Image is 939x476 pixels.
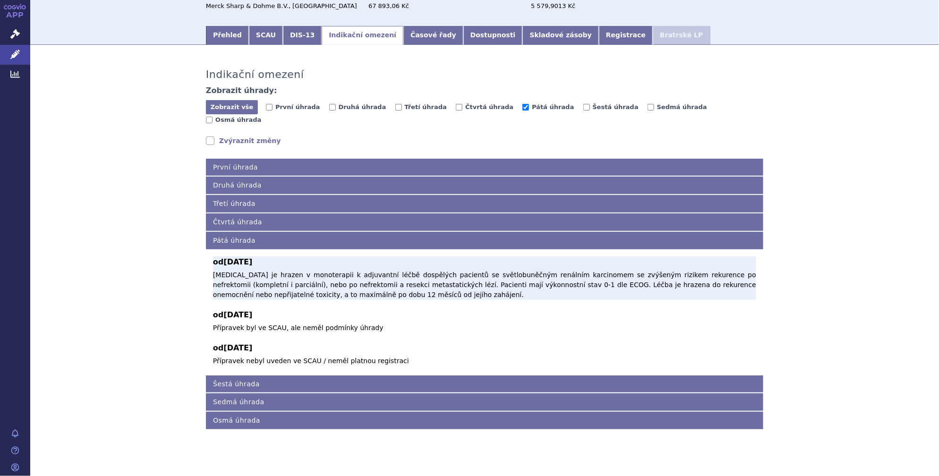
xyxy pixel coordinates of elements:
[266,104,273,110] input: První úhrada
[213,270,756,300] p: [MEDICAL_DATA] je hrazen v monoterapii k adjuvantní léčbě dospělých pacientů se světlobuněčným re...
[206,117,213,123] input: Osmá úhrada
[223,257,252,266] span: [DATE]
[206,177,763,194] h4: Druhá úhrada
[532,103,574,110] span: Pátá úhrada
[368,2,522,10] div: 67 893,06 Kč
[223,310,252,319] span: [DATE]
[249,26,283,45] a: SCAU
[403,26,463,45] a: Časové řady
[283,26,322,45] a: DIS-13
[405,103,447,110] span: Třetí úhrada
[456,104,462,110] input: Čtvrtá úhrada
[329,104,336,110] input: Druhá úhrada
[206,26,249,45] a: Přehled
[583,104,590,110] input: Šestá úhrada
[522,26,598,45] a: Skladové zásoby
[465,103,513,110] span: Čtvrtá úhrada
[593,103,639,110] span: Šestá úhrada
[322,26,403,45] a: Indikační omezení
[206,375,763,393] h4: Šestá úhrada
[657,103,707,110] span: Sedmá úhrada
[215,116,261,123] span: Osmá úhrada
[213,356,756,366] p: Přípravek nebyl uveden ve SCAU / neměl platnou registraci
[275,103,320,110] span: První úhrada
[206,213,763,231] h4: Čtvrtá úhrada
[213,309,756,321] b: od
[648,104,654,110] input: Sedmá úhrada
[395,104,402,110] input: Třetí úhrada
[522,104,529,110] input: Pátá úhrada
[599,26,653,45] a: Registrace
[213,256,756,268] b: od
[531,2,637,10] div: 5 579,9013 Kč
[206,393,763,411] h4: Sedmá úhrada
[213,323,756,333] p: Přípravek byl ve SCAU, ale neměl podmínky úhrady
[339,103,386,110] span: Druhá úhrada
[206,232,763,249] h4: Pátá úhrada
[463,26,523,45] a: Dostupnosti
[206,159,763,176] h4: První úhrada
[223,343,252,352] span: [DATE]
[211,103,254,110] span: Zobrazit vše
[206,412,763,429] h4: Osmá úhrada
[206,100,258,114] button: Zobrazit vše
[213,342,756,354] b: od
[206,2,359,10] div: Merck Sharp & Dohme B.V., [GEOGRAPHIC_DATA]
[206,136,281,145] a: Zvýraznit změny
[206,195,763,212] h4: Třetí úhrada
[206,86,277,95] h4: Zobrazit úhrady:
[206,68,304,81] h3: Indikační omezení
